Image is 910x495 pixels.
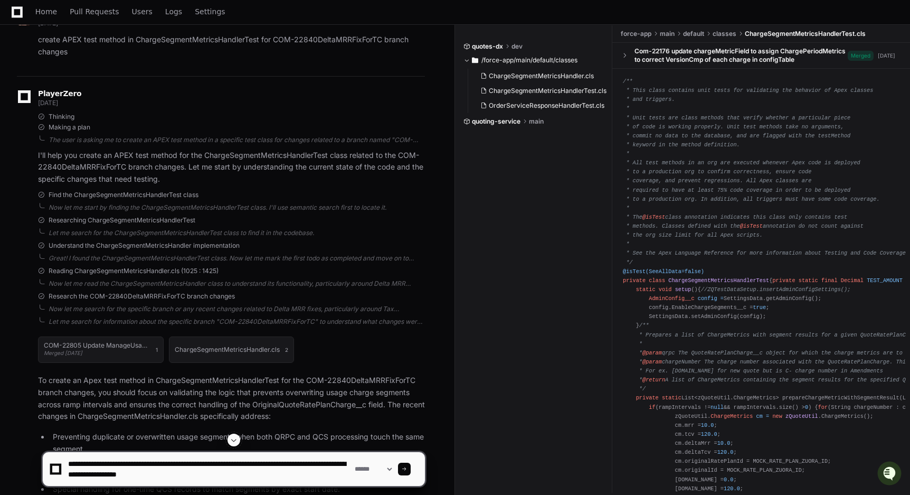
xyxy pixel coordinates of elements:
svg: Directory [472,54,478,67]
button: ChargeSegmentMetricsHandler.cls2 [169,337,295,363]
span: //ZQTestDataSetup.insertAdminConfigSettings(); [701,286,850,293]
span: config [698,295,717,302]
span: Find the ChargeSegmentMetricsHandlerTest class [49,191,198,199]
span: Users [132,8,153,15]
button: ChargeSegmentMetricsHandlerTest.cls [476,83,606,98]
div: Let me search for information about the specific branch "COM-22840DeltaMRRFixForTC" to understand... [49,317,425,326]
span: ChargeSegmentMetricsHandlerTest [668,277,769,284]
span: Understand the ChargeSegmentMetricsHandler implementation [49,241,240,250]
span: private [636,395,659,401]
span: 2 [285,345,288,354]
span: quoting-service [472,117,520,126]
button: /force-app/main/default/classes [463,52,604,69]
span: setup [675,286,691,293]
span: for [818,404,828,410]
button: Start new chat [179,82,192,95]
span: ChargeSegmentMetricsHandlerTest.cls [489,87,606,95]
span: 0 [805,404,808,410]
span: quotes-dx [472,42,503,51]
iframe: Open customer support [876,460,905,489]
span: @isTest [642,214,665,220]
span: /force-app/main/default/classes [481,56,577,64]
span: TEST_AMOUNT [867,277,903,284]
span: private [772,277,795,284]
div: Now let me search for the specific branch or any recent changes related to Delta MRR fixes, parti... [49,305,425,313]
span: Merged [DATE] [44,350,82,356]
span: private [623,277,646,284]
div: Welcome [11,42,192,59]
button: ChargeSegmentMetricsHandler.cls [476,69,606,83]
div: Let me search for the ChargeSegmentMetricsHandlerTest class to find it in the codebase. [49,229,425,237]
span: 10.0 [701,422,714,428]
div: Start new chat [36,79,173,89]
div: We're available if you need us! [36,89,134,98]
span: main [660,30,675,38]
span: zQuoteUtil [785,413,818,419]
span: ChargeSegmentMetricsHandlerTest.cls [745,30,866,38]
span: Logs [165,8,182,15]
h1: COM-22805 Update ManageUsageSegment to not overwrite Updated Usage Ch… [44,342,150,349]
button: COM-22805 Update ManageUsageSegment to not overwrite Updated Usage Ch…Merged [DATE]1 [38,337,164,363]
div: Now let me read the ChargeSegmentMetricsHandler class to understand its functionality, particular... [49,279,425,288]
span: AdminConfig__c [649,295,694,302]
span: classes [713,30,736,38]
span: @param [642,350,662,356]
span: Decimal [841,277,864,284]
span: ChargeMetrics [710,413,753,419]
span: Making a plan [49,123,90,132]
div: The user is asking me to create an APEX test method in a specific test class for changes related ... [49,136,425,144]
span: = [721,295,724,302]
span: if [649,404,655,410]
span: 120.0 [701,431,717,437]
div: Great! I found the ChargeSegmentMetricsHandlerTest class. Now let me mark the first todo as compl... [49,254,425,263]
span: 1 [156,345,158,354]
span: Thinking [49,113,74,121]
p: I'll help you create an APEX test method for the ChargeSegmentMetricsHandlerTest class related to... [38,150,425,185]
span: /** * This class contains unit tests for validating the behavior of Apex classes * and triggers. ... [623,78,909,266]
span: Reading ChargeSegmentMetricsHandler.cls (1025 : 1425) [49,267,219,275]
span: default [683,30,704,38]
div: Now let me start by finding the ChargeSegmentMetricsHandlerTest class. I'll use semantic search f... [49,203,425,212]
span: OrderServiceResponseHandlerTest.cls [489,101,604,110]
span: Settings [195,8,225,15]
li: Preventing duplicate or overwritten usage segments when both QRPC and QCS processing touch the sa... [50,431,425,455]
span: static [799,277,818,284]
span: final [821,277,838,284]
span: null [710,404,724,410]
span: @isTest [740,223,763,229]
span: main [529,117,544,126]
div: [DATE] [878,52,895,60]
span: static [636,286,656,293]
img: 1756235613930-3d25f9e4-fa56-45dd-b3ad-e072dfbd1548 [11,79,30,98]
span: = [766,413,769,419]
span: @return [642,377,665,383]
p: To create an Apex test method in ChargeSegmentMetricsHandlerTest for the COM-22840DeltaMRRFixForT... [38,375,425,423]
span: static [662,395,681,401]
span: force-app [621,30,651,38]
span: @isTest(SeeAllData=false) [623,268,704,275]
span: class [649,277,665,284]
span: cm [756,413,763,419]
div: Com-22176 update chargeMetricField to assign ChargePeriodMetrics to correct VersionCmp of each ch... [634,47,848,64]
a: Powered byPylon [74,110,128,119]
span: () [691,286,697,293]
img: PlayerZero [11,11,32,32]
span: void [659,286,672,293]
button: OrderServiceResponseHandlerTest.cls [476,98,606,113]
span: Research the COM-22840DeltaMRRFixForTC branch changes [49,292,235,301]
span: Pull Requests [70,8,119,15]
span: Home [35,8,57,15]
span: new [772,413,782,419]
span: @param [642,359,662,365]
span: dev [511,42,523,51]
span: [DATE] [38,99,58,107]
p: create APEX test method in ChargeSegmentMetricsHandlerTest for COM-22840DeltaMRRFixForTC branch c... [38,34,425,58]
span: true [753,304,766,311]
span: PlayerZero [38,90,81,97]
h1: ChargeSegmentMetricsHandler.cls [175,347,280,353]
span: Merged [848,51,874,61]
span: ChargeSegmentMetricsHandler.cls [489,72,594,80]
span: Researching ChargeSegmentMetricsHandlerTest [49,216,195,225]
span: Pylon [105,111,128,119]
